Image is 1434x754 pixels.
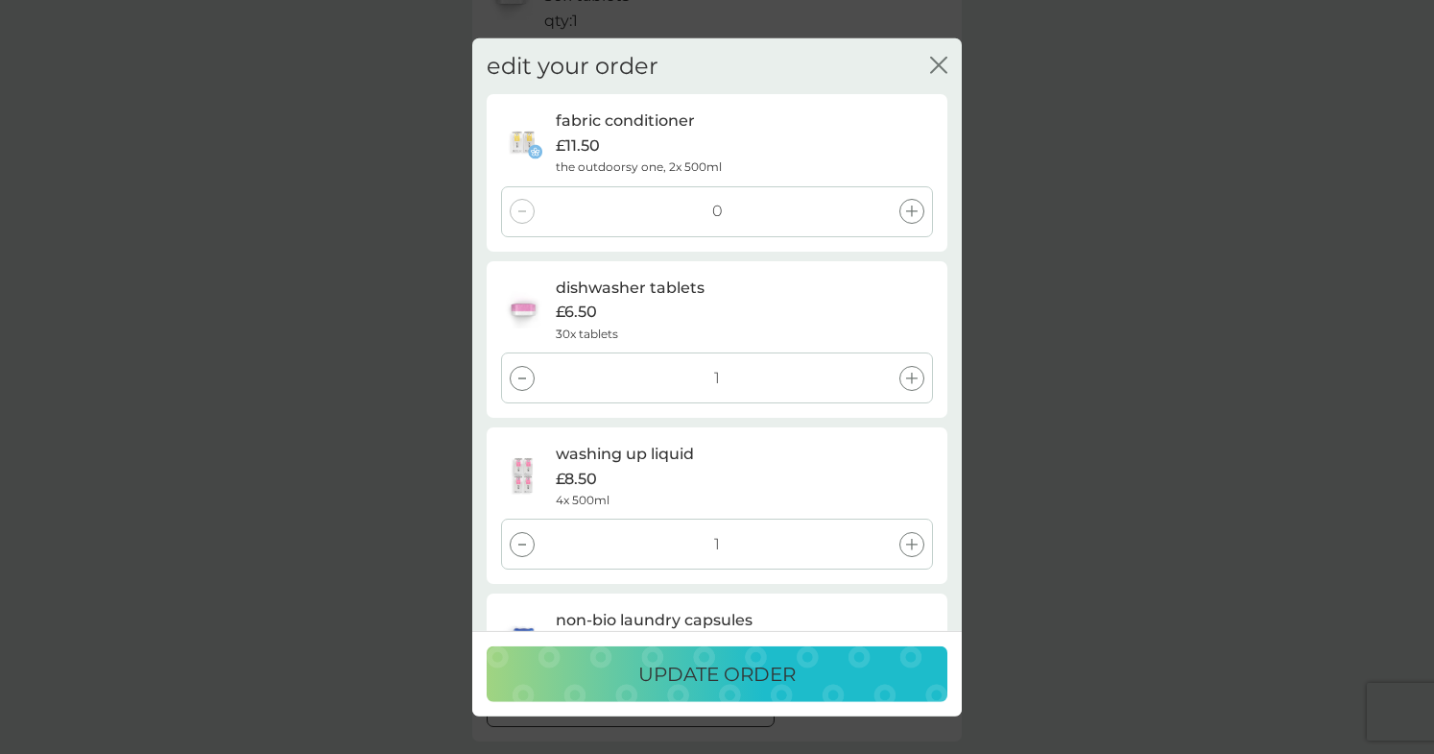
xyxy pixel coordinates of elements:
button: close [930,56,947,76]
p: non-bio laundry capsules [556,608,753,633]
span: £11.50 [556,134,600,158]
p: 1 [714,532,720,557]
h2: edit your order [487,52,658,80]
span: £8.50 [556,466,597,491]
img: non-bio laundry capsules [503,622,545,661]
p: 4x 500ml [556,491,609,509]
p: dishwasher tablets [556,275,705,300]
p: washing up liquid [556,442,694,467]
img: dishwasher tablets [504,290,542,328]
p: update order [638,659,796,690]
img: washing up liquid [501,456,546,495]
span: £6.50 [556,300,597,325]
p: fabric conditioner [556,109,695,134]
p: 30x tablets [556,325,618,343]
button: update order [487,646,947,702]
p: the outdoorsy one, 2x 500ml [556,158,722,176]
p: 1 [714,366,720,391]
img: fabric conditioner [504,123,542,161]
p: 0 [712,199,723,224]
